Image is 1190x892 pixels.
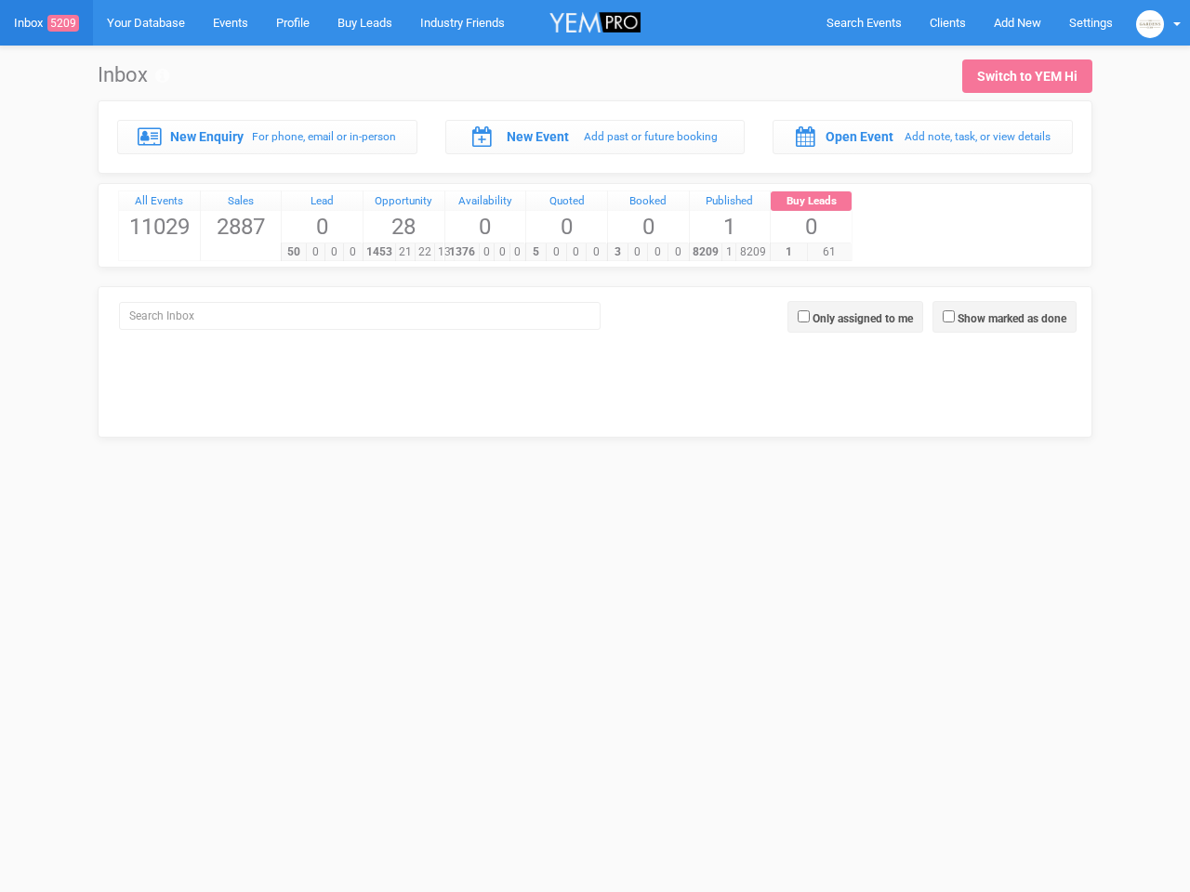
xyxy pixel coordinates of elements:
a: New Enquiry For phone, email or in-person [117,120,417,153]
span: 1 [770,243,808,261]
span: 0 [445,211,526,243]
span: 1453 [363,243,396,261]
span: Add New [994,16,1041,30]
a: Published [690,191,771,212]
span: 0 [509,243,525,261]
span: 21 [395,243,416,261]
a: Lead [282,191,363,212]
span: 3 [607,243,628,261]
span: 0 [494,243,509,261]
small: For phone, email or in-person [252,130,396,143]
a: Opportunity [364,191,444,212]
h1: Inbox [98,64,169,86]
span: 0 [647,243,668,261]
span: Clients [930,16,966,30]
span: Search Events [826,16,902,30]
a: All Events [119,191,200,212]
span: 1 [721,243,736,261]
span: 61 [807,243,852,261]
span: 0 [586,243,607,261]
span: 1 [690,211,771,243]
span: 0 [608,211,689,243]
img: open-uri20240808-2-z9o2v [1136,10,1164,38]
span: 5209 [47,15,79,32]
a: Buy Leads [771,191,852,212]
input: Search Inbox [119,302,601,330]
span: 5 [525,243,547,261]
a: Quoted [526,191,607,212]
label: Open Event [826,127,893,146]
a: New Event Add past or future booking [445,120,746,153]
span: 0 [343,243,363,261]
a: Availability [445,191,526,212]
a: Sales [201,191,282,212]
span: 13 [434,243,455,261]
span: 0 [282,211,363,243]
label: New Enquiry [170,127,244,146]
small: Add past or future booking [584,130,718,143]
a: Booked [608,191,689,212]
span: 0 [546,243,567,261]
a: Open Event Add note, task, or view details [773,120,1073,153]
label: New Event [507,127,569,146]
span: 8209 [735,243,770,261]
span: 0 [306,243,325,261]
span: 11029 [119,211,200,243]
span: 8209 [689,243,723,261]
span: 2887 [201,211,282,243]
span: 50 [281,243,307,261]
span: 22 [415,243,435,261]
span: 0 [479,243,495,261]
label: Show marked as done [958,310,1066,327]
a: Switch to YEM Hi [962,59,1092,93]
small: Add note, task, or view details [905,130,1051,143]
span: 0 [771,211,852,243]
span: 0 [324,243,344,261]
label: Only assigned to me [813,310,913,327]
span: 0 [566,243,588,261]
span: 0 [668,243,689,261]
span: 0 [526,211,607,243]
span: 1376 [444,243,480,261]
div: Switch to YEM Hi [977,67,1078,85]
span: 0 [628,243,649,261]
span: 28 [364,211,444,243]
